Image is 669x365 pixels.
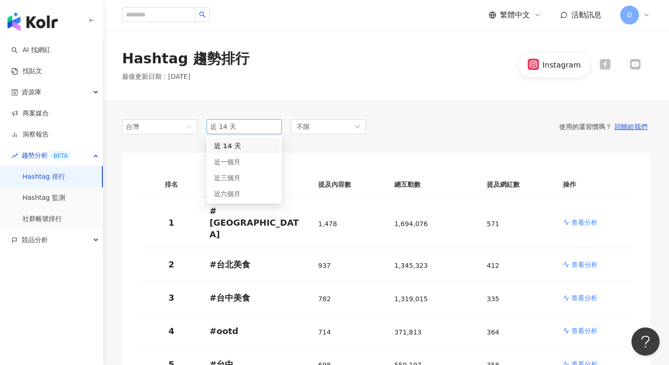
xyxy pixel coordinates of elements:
[209,205,303,241] p: # [GEOGRAPHIC_DATA]
[23,172,65,182] a: Hashtag 排行
[366,122,650,131] div: 使用的還習慣嗎？
[11,130,49,139] a: 洞察報告
[148,259,194,270] p: 2
[563,326,624,335] a: 查看分析
[571,260,598,269] p: 查看分析
[148,217,194,228] p: 1
[126,120,156,134] div: 台灣
[394,295,428,303] span: 1,319,015
[612,122,650,131] button: 回饋給我們
[555,172,631,198] th: 操作
[11,67,42,76] a: 找貼文
[214,190,240,198] span: 近六個月
[214,158,240,166] span: 近一個月
[627,10,632,20] span: D
[11,152,18,159] span: rise
[11,109,49,118] a: 商案媒合
[297,122,310,132] span: 不限
[199,11,206,18] span: search
[148,292,194,304] p: 3
[202,172,311,198] th: Hashtag
[394,262,428,269] span: 1,345,323
[22,145,71,166] span: 趨勢分析
[209,259,303,270] p: # 台北美食
[487,262,500,269] span: 412
[318,328,331,336] span: 714
[487,328,500,336] span: 364
[141,172,202,198] th: 排名
[318,295,331,303] span: 782
[563,218,624,227] a: 查看分析
[487,220,500,228] span: 571
[209,292,303,304] p: # 台中美食
[631,327,660,356] iframe: Help Scout Beacon - Open
[214,174,240,182] span: 近三個月
[563,260,624,269] a: 查看分析
[571,293,598,303] p: 查看分析
[22,229,48,251] span: 競品分析
[311,172,387,198] th: 提及內容數
[394,220,428,228] span: 1,694,076
[210,123,236,130] span: 近 14 天
[543,60,581,70] div: Instagram
[23,214,62,224] a: 社群帳號排行
[571,10,601,19] span: 活動訊息
[487,295,500,303] span: 335
[23,193,65,203] a: Hashtag 監測
[318,262,331,269] span: 937
[11,46,51,55] a: searchAI 找網紅
[318,220,337,228] span: 1,478
[563,293,624,303] a: 查看分析
[387,172,479,198] th: 總互動數
[394,328,422,336] span: 371,813
[571,218,598,227] p: 查看分析
[122,49,249,68] div: Hashtag 趨勢排行
[50,151,71,160] div: BETA
[214,142,241,150] span: 近 14 天
[148,325,194,337] p: 4
[500,10,530,20] span: 繁體中文
[355,124,361,129] span: down
[571,326,598,335] p: 查看分析
[209,325,303,337] p: # ootd
[22,82,41,103] span: 資源庫
[122,72,249,82] p: 最後更新日期 ： [DATE]
[479,172,555,198] th: 提及網紅數
[8,12,58,31] img: logo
